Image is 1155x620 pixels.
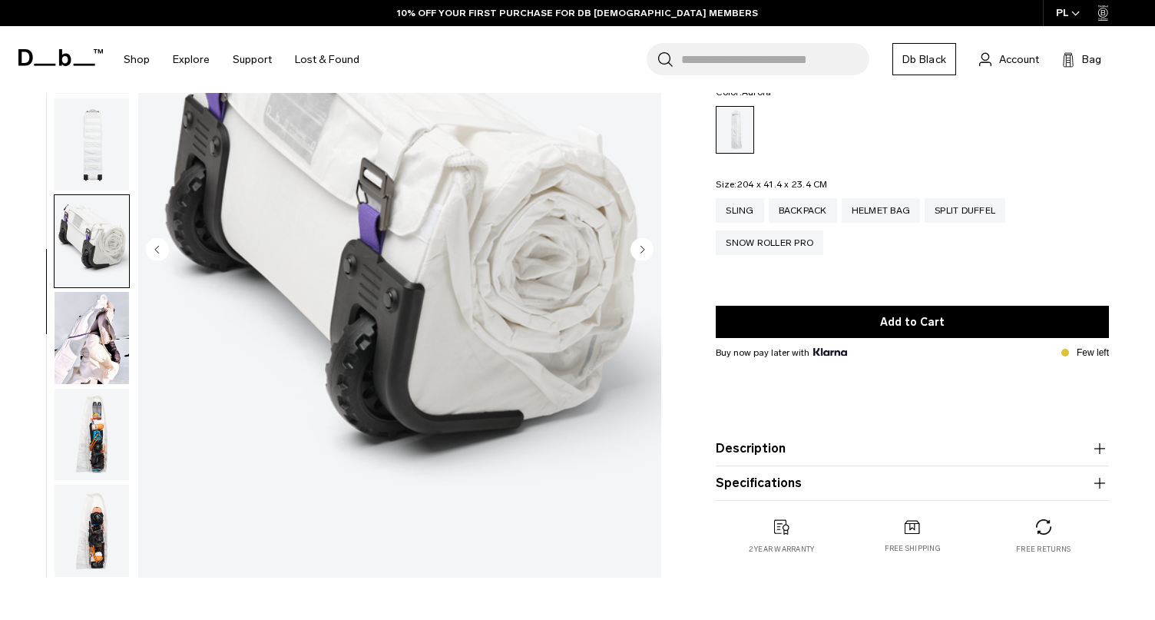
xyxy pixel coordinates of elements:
[55,292,129,384] img: Weigh Lighter Snow Roller Pro 127L Aurora
[842,198,921,223] a: Helmet Bag
[295,32,359,87] a: Lost & Found
[925,198,1005,223] a: Split Duffel
[397,6,758,20] a: 10% OFF YOUR FIRST PURCHASE FOR DB [DEMOGRAPHIC_DATA] MEMBERS
[54,484,130,578] button: Weigh_Lighter_Snow_Roller_Pro_127L_5.png
[54,291,130,385] button: Weigh Lighter Snow Roller Pro 127L Aurora
[749,544,815,555] p: 2 year warranty
[146,238,169,264] button: Previous slide
[716,306,1109,338] button: Add to Cart
[54,98,130,191] button: Weigh_Lighter_Snow_Roller_Pro_127L_3.png
[737,179,828,190] span: 204 x 41.4 x 23.4 CM
[999,51,1039,68] span: Account
[55,485,129,577] img: Weigh_Lighter_Snow_Roller_Pro_127L_5.png
[813,348,846,356] img: {"height" => 20, "alt" => "Klarna"}
[54,194,130,288] button: Weigh_Lighter_Snow_Roller_Pro_127L_4.png
[55,389,129,481] img: Weigh_Lighter_Snow_Roller_Pro_127L_6.png
[716,230,823,255] a: Snow Roller Pro
[55,195,129,287] img: Weigh_Lighter_Snow_Roller_Pro_127L_4.png
[630,238,654,264] button: Next slide
[173,32,210,87] a: Explore
[716,439,1109,458] button: Description
[54,388,130,482] button: Weigh_Lighter_Snow_Roller_Pro_127L_6.png
[124,32,150,87] a: Shop
[716,180,827,189] legend: Size:
[769,198,837,223] a: Backpack
[55,98,129,191] img: Weigh_Lighter_Snow_Roller_Pro_127L_3.png
[716,106,754,154] a: Aurora
[716,88,771,97] legend: Color:
[1062,50,1101,68] button: Bag
[892,43,956,75] a: Db Black
[716,198,763,223] a: Sling
[1016,544,1071,555] p: Free returns
[979,50,1039,68] a: Account
[885,544,941,555] p: Free shipping
[716,474,1109,492] button: Specifications
[716,346,846,360] span: Buy now pay later with
[1082,51,1101,68] span: Bag
[1077,346,1109,360] p: Few left
[233,32,272,87] a: Support
[112,26,371,93] nav: Main Navigation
